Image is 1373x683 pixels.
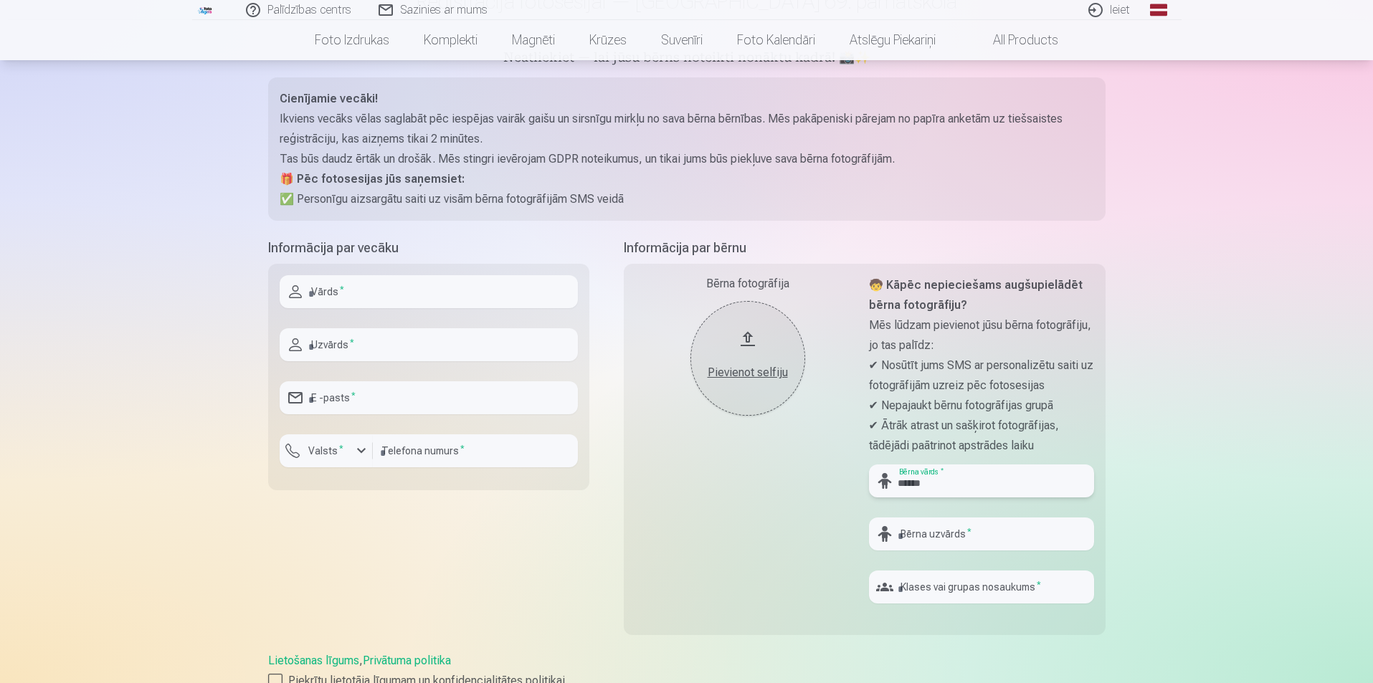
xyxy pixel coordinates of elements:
[953,20,1075,60] a: All products
[869,315,1094,355] p: Mēs lūdzam pievienot jūsu bērna fotogrāfiju, jo tas palīdz:
[869,396,1094,416] p: ✔ Nepajaukt bērnu fotogrāfijas grupā
[303,444,349,458] label: Valsts
[869,416,1094,456] p: ✔ Ātrāk atrast un sašķirot fotogrāfijas, tādējādi paātrinot apstrādes laiku
[280,109,1094,149] p: Ikviens vecāks vēlas saglabāt pēc iespējas vairāk gaišu un sirsnīgu mirkļu no sava bērna bērnības...
[298,20,407,60] a: Foto izdrukas
[363,654,451,667] a: Privātuma politika
[280,149,1094,169] p: Tas būs daudz ērtāk un drošāk. Mēs stingri ievērojam GDPR noteikumus, un tikai jums būs piekļuve ...
[268,654,359,667] a: Lietošanas līgums
[869,278,1083,312] strong: 🧒 Kāpēc nepieciešams augšupielādēt bērna fotogrāfiju?
[407,20,495,60] a: Komplekti
[572,20,644,60] a: Krūzes
[495,20,572,60] a: Magnēti
[624,238,1106,258] h5: Informācija par bērnu
[720,20,832,60] a: Foto kalendāri
[644,20,720,60] a: Suvenīri
[280,172,465,186] strong: 🎁 Pēc fotosesijas jūs saņemsiet:
[280,92,378,105] strong: Cienījamie vecāki!
[690,301,805,416] button: Pievienot selfiju
[198,6,214,14] img: /fa1
[635,275,860,292] div: Bērna fotogrāfija
[268,238,589,258] h5: Informācija par vecāku
[280,434,373,467] button: Valsts*
[869,355,1094,396] p: ✔ Nosūtīt jums SMS ar personalizētu saiti uz fotogrāfijām uzreiz pēc fotosesijas
[705,364,791,381] div: Pievienot selfiju
[832,20,953,60] a: Atslēgu piekariņi
[280,189,1094,209] p: ✅ Personīgu aizsargātu saiti uz visām bērna fotogrāfijām SMS veidā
